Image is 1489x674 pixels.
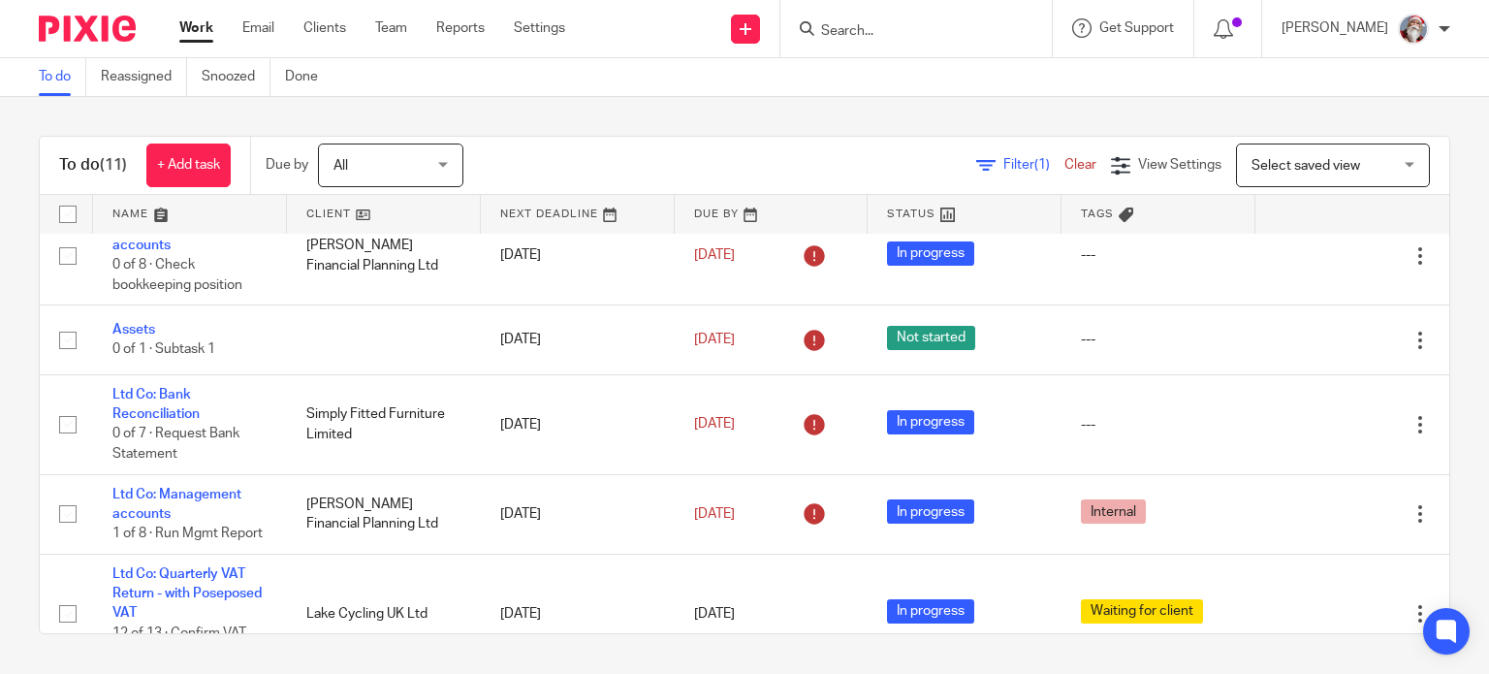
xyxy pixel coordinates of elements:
[112,626,246,660] span: 12 of 13 · Confirm VAT Payment
[1081,245,1236,265] div: ---
[285,58,333,96] a: Done
[1138,158,1221,172] span: View Settings
[887,410,974,434] span: In progress
[694,248,735,262] span: [DATE]
[179,18,213,38] a: Work
[112,428,239,462] span: 0 of 7 · Request Bank Statement
[694,333,735,346] span: [DATE]
[481,206,675,305] td: [DATE]
[1081,330,1236,349] div: ---
[887,241,974,266] span: In progress
[1081,599,1203,624] span: Waiting for client
[287,206,481,305] td: [PERSON_NAME] Financial Planning Ltd
[694,507,735,521] span: [DATE]
[694,418,735,432] span: [DATE]
[887,499,974,524] span: In progress
[887,326,975,350] span: Not started
[1081,415,1236,434] div: ---
[1251,159,1360,173] span: Select saved view
[481,474,675,554] td: [DATE]
[333,159,348,173] span: All
[112,323,155,337] a: Assets
[514,18,565,38] a: Settings
[1099,21,1174,35] span: Get Support
[112,259,242,293] span: 0 of 8 · Check bookkeeping position
[481,305,675,374] td: [DATE]
[1081,209,1114,219] span: Tags
[112,567,262,621] a: Ltd Co: Quarterly VAT Return - with Poseposed VAT
[819,23,994,41] input: Search
[481,554,675,673] td: [DATE]
[375,18,407,38] a: Team
[100,157,127,173] span: (11)
[1398,14,1429,45] img: Karen%20Pic.png
[112,219,241,252] a: Ltd Co: Management accounts
[287,554,481,673] td: Lake Cycling UK Ltd
[481,374,675,474] td: [DATE]
[112,528,263,541] span: 1 of 8 · Run Mgmt Report
[39,58,86,96] a: To do
[887,599,974,624] span: In progress
[436,18,485,38] a: Reports
[1064,158,1096,172] a: Clear
[146,144,231,187] a: + Add task
[112,488,241,521] a: Ltd Co: Management accounts
[39,16,136,42] img: Pixie
[303,18,346,38] a: Clients
[287,474,481,554] td: [PERSON_NAME] Financial Planning Ltd
[694,607,735,621] span: [DATE]
[1081,499,1146,524] span: Internal
[112,343,215,357] span: 0 of 1 · Subtask 1
[242,18,274,38] a: Email
[112,388,200,421] a: Ltd Co: Bank Reconciliation
[202,58,270,96] a: Snoozed
[287,374,481,474] td: Simply Fitted Furniture Limited
[1034,158,1050,172] span: (1)
[1282,18,1388,38] p: [PERSON_NAME]
[266,155,308,175] p: Due by
[1003,158,1064,172] span: Filter
[101,58,187,96] a: Reassigned
[59,155,127,176] h1: To do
